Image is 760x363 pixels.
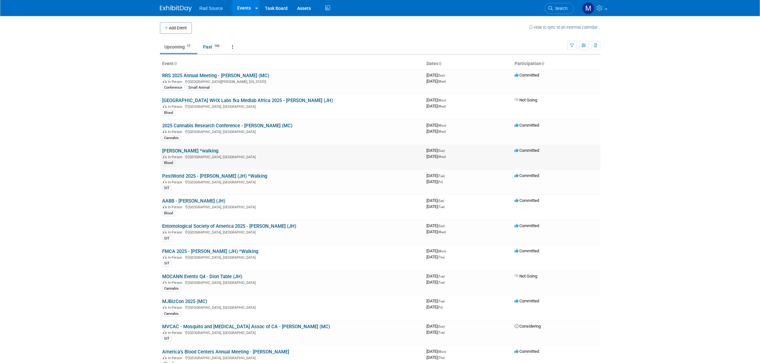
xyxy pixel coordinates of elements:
[162,148,219,154] a: [PERSON_NAME] *walking
[162,211,175,216] div: Blood
[447,349,448,354] span: -
[447,98,448,102] span: -
[162,223,297,229] a: Entomological Society of America 2025 - [PERSON_NAME] (JH)
[515,123,539,128] span: Committed
[162,85,184,91] div: Conference
[162,330,422,335] div: [GEOGRAPHIC_DATA], [GEOGRAPHIC_DATA]
[512,58,600,69] th: Participation
[168,281,184,285] span: In-Person
[162,198,226,204] a: AABB - [PERSON_NAME] (JH)
[162,336,172,342] div: SIT
[162,185,172,191] div: SIT
[427,123,448,128] span: [DATE]
[162,286,181,292] div: Cannabis
[427,248,448,253] span: [DATE]
[438,74,445,77] span: (Sun)
[163,155,167,158] img: In-Person Event
[427,204,445,209] span: [DATE]
[163,356,167,359] img: In-Person Event
[168,105,184,109] span: In-Person
[545,3,574,14] a: Search
[446,324,447,329] span: -
[162,255,422,260] div: [GEOGRAPHIC_DATA], [GEOGRAPHIC_DATA]
[438,149,445,152] span: (Sun)
[427,229,446,234] span: [DATE]
[168,230,184,234] span: In-Person
[162,355,422,360] div: [GEOGRAPHIC_DATA], [GEOGRAPHIC_DATA]
[438,130,446,133] span: (Wed)
[199,6,223,11] span: Rad Source
[162,123,293,129] a: 2025 Cannabis Research Conference - [PERSON_NAME] (MC)
[162,98,333,103] a: [GEOGRAPHIC_DATA] WHX Labs fka Medlab Africa 2025 - [PERSON_NAME] (JH)
[447,123,448,128] span: -
[438,275,445,278] span: (Tue)
[168,80,184,84] span: In-Person
[427,198,446,203] span: [DATE]
[162,154,422,159] div: [GEOGRAPHIC_DATA], [GEOGRAPHIC_DATA]
[439,61,442,66] a: Sort by Start Date
[427,255,445,259] span: [DATE]
[168,356,184,360] span: In-Person
[174,61,177,66] a: Sort by Event Name
[427,274,447,278] span: [DATE]
[160,5,192,12] img: ExhibitDay
[163,130,167,133] img: In-Person Event
[427,154,446,159] span: [DATE]
[168,306,184,310] span: In-Person
[427,104,446,108] span: [DATE]
[427,349,448,354] span: [DATE]
[427,355,445,360] span: [DATE]
[162,299,207,304] a: MJBizCon 2025 (MC)
[515,173,539,178] span: Committed
[438,180,443,184] span: (Fri)
[438,256,445,259] span: (Thu)
[162,274,243,279] a: MOCANN Events Q4 - Dion Table (JH)
[515,248,539,253] span: Committed
[445,198,446,203] span: -
[162,73,269,78] a: RRS 2025 Annual Meeting - [PERSON_NAME] (MC)
[515,324,541,329] span: Considering
[438,331,445,334] span: (Tue)
[162,179,422,184] div: [GEOGRAPHIC_DATA], [GEOGRAPHIC_DATA]
[168,331,184,335] span: In-Person
[163,281,167,284] img: In-Person Event
[168,256,184,260] span: In-Person
[163,180,167,183] img: In-Person Event
[427,330,445,335] span: [DATE]
[160,41,197,53] a: Upcoming17
[162,79,422,84] div: [GEOGRAPHIC_DATA][PERSON_NAME], [US_STATE]
[438,199,444,203] span: (Sat)
[162,305,422,310] div: [GEOGRAPHIC_DATA], [GEOGRAPHIC_DATA]
[213,44,222,48] span: 193
[582,2,594,14] img: Melissa Conboy
[162,261,172,266] div: SIT
[446,299,447,303] span: -
[187,85,212,91] div: Small Animal
[438,224,445,228] span: (Sun)
[515,98,538,102] span: Not Going
[446,223,447,228] span: -
[427,129,446,134] span: [DATE]
[438,174,445,178] span: (Tue)
[515,73,539,78] span: Committed
[515,274,538,278] span: Not Going
[163,80,167,83] img: In-Person Event
[529,25,600,30] a: How to sync to an external calendar...
[163,256,167,259] img: In-Person Event
[162,248,259,254] a: FMCA 2025 - [PERSON_NAME] (JH) *Walking
[447,248,448,253] span: -
[438,230,446,234] span: (Wed)
[162,135,181,141] div: Cannabis
[438,205,445,209] span: (Tue)
[438,356,445,359] span: (Thu)
[427,299,447,303] span: [DATE]
[162,349,290,355] a: America's Blood Centers Annual Meeting - [PERSON_NAME]
[427,148,447,153] span: [DATE]
[438,124,446,127] span: (Mon)
[515,148,539,153] span: Committed
[541,61,545,66] a: Sort by Participation Type
[446,274,447,278] span: -
[438,306,443,309] span: (Fri)
[163,230,167,233] img: In-Person Event
[427,280,445,285] span: [DATE]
